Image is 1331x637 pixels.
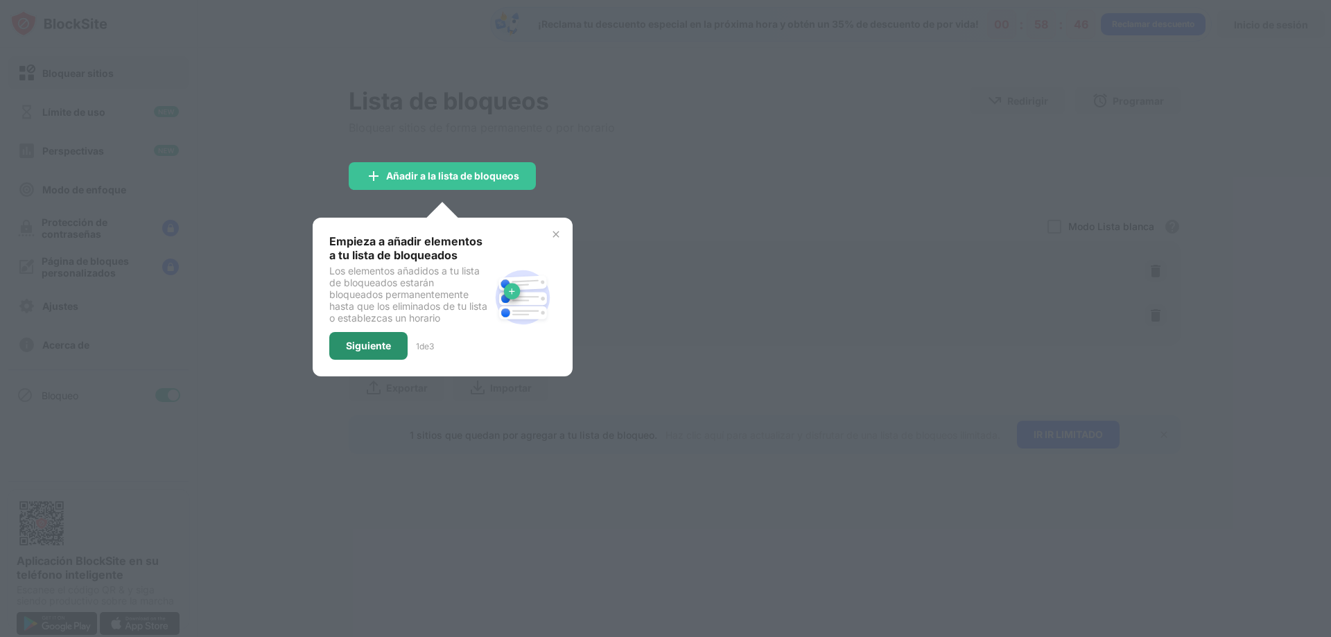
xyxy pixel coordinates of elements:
font: 3 [429,341,434,351]
font: Los elementos añadidos a tu lista de bloqueados estarán bloqueados permanentemente hasta que los ... [329,265,487,324]
img: block-site.svg [489,264,556,331]
font: Siguiente [346,340,391,351]
font: de [419,341,429,351]
font: 1 [416,341,419,351]
font: Empieza a añadir elementos a tu lista de bloqueados [329,234,482,262]
font: Añadir a la lista de bloqueos [386,170,519,182]
img: x-button.svg [550,229,562,240]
